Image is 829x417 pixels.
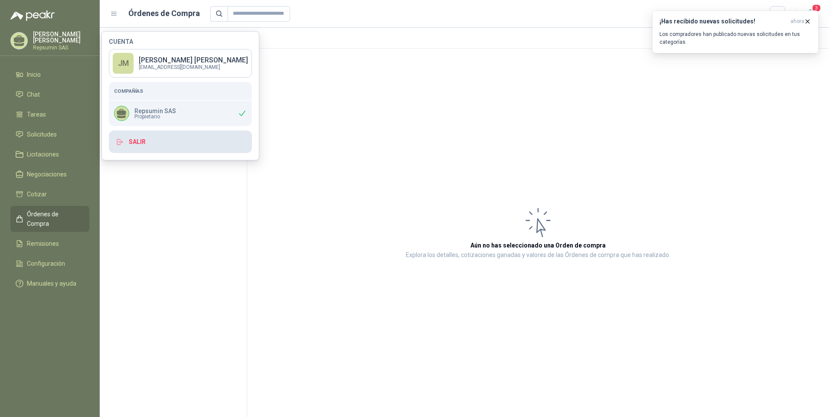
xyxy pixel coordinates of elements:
span: Órdenes de Compra [27,209,81,228]
p: Repsumin SAS [33,45,89,50]
a: JM[PERSON_NAME] [PERSON_NAME][EMAIL_ADDRESS][DOMAIN_NAME] [109,49,252,78]
span: Cotizar [27,189,47,199]
a: Inicio [10,66,89,83]
p: Los compradores han publicado nuevas solicitudes en tus categorías. [659,30,811,46]
h5: Compañías [114,87,247,95]
p: Repsumin SAS [134,108,176,114]
p: [PERSON_NAME] [PERSON_NAME] [33,31,89,43]
h1: Órdenes de Compra [128,7,200,20]
span: Tareas [27,110,46,119]
h3: ¡Has recibido nuevas solicitudes! [659,18,787,25]
p: [EMAIL_ADDRESS][DOMAIN_NAME] [139,65,248,70]
a: Manuales y ayuda [10,275,89,292]
button: ¡Has recibido nuevas solicitudes!ahora Los compradores han publicado nuevas solicitudes en tus ca... [652,10,819,53]
a: Órdenes de Compra [10,206,89,232]
button: Salir [109,130,252,153]
h4: Cuenta [109,39,252,45]
a: Remisiones [10,235,89,252]
a: Tareas [10,106,89,123]
p: [PERSON_NAME] [PERSON_NAME] [139,57,248,64]
h3: Aún no has seleccionado una Orden de compra [470,241,606,250]
span: Solicitudes [27,130,57,139]
a: Chat [10,86,89,103]
a: Configuración [10,255,89,272]
button: 3 [803,6,819,22]
div: JM [113,53,134,74]
img: Logo peakr [10,10,55,21]
span: Licitaciones [27,150,59,159]
span: Chat [27,90,40,99]
span: Remisiones [27,239,59,248]
span: Propietario [134,114,176,119]
span: Configuración [27,259,65,268]
span: Negociaciones [27,169,67,179]
p: Explora los detalles, cotizaciones ganadas y valores de las Órdenes de compra que has realizado. [406,250,670,261]
span: Manuales y ayuda [27,279,76,288]
div: Repsumin SASPropietario [109,101,252,126]
a: Negociaciones [10,166,89,182]
span: 3 [812,4,821,12]
a: Licitaciones [10,146,89,163]
a: Cotizar [10,186,89,202]
span: Inicio [27,70,41,79]
span: ahora [790,18,804,25]
a: Solicitudes [10,126,89,143]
